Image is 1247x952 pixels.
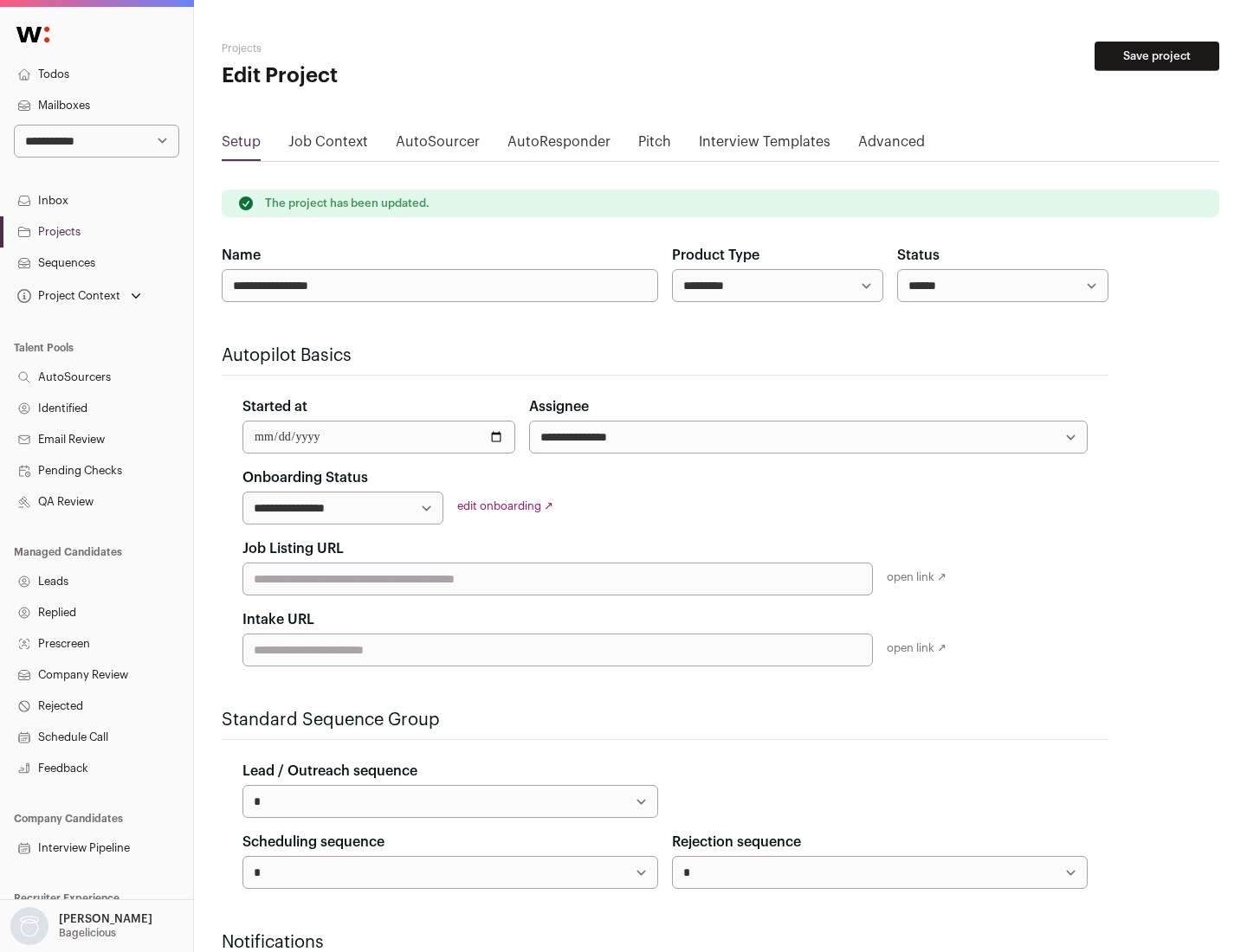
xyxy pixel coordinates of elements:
a: Interview Templates [699,132,830,159]
div: Project Context [14,289,120,303]
label: Lead / Outreach sequence [242,761,417,782]
h2: Projects [222,42,554,55]
a: Pitch [638,132,671,159]
label: Status [897,245,940,266]
label: Rejection sequence [672,832,801,852]
button: Save project [1095,42,1219,71]
h1: Edit Project [222,62,554,90]
label: Name [222,245,261,266]
label: Scheduling sequence [242,832,384,852]
img: Wellfound [7,17,59,52]
button: Open dropdown [7,907,156,945]
label: Started at [242,396,307,417]
a: AutoResponder [507,132,611,159]
label: Assignee [529,396,589,417]
a: AutoSourcer [396,132,480,159]
label: Job Listing URL [242,538,344,559]
p: Bagelicious [59,926,116,940]
a: Advanced [858,132,925,159]
p: The project has been updated. [265,196,430,210]
p: [PERSON_NAME] [59,912,152,926]
label: Intake URL [242,609,314,630]
a: Job Context [288,132,368,159]
button: Open dropdown [14,284,145,308]
h2: Standard Sequence Group [222,708,1108,732]
a: Setup [222,132,261,159]
a: edit onboarding ↗ [457,500,553,511]
img: nopic.png [10,907,48,945]
label: Onboarding Status [242,467,368,488]
h2: Autopilot Basics [222,344,1108,368]
label: Product Type [672,245,759,266]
